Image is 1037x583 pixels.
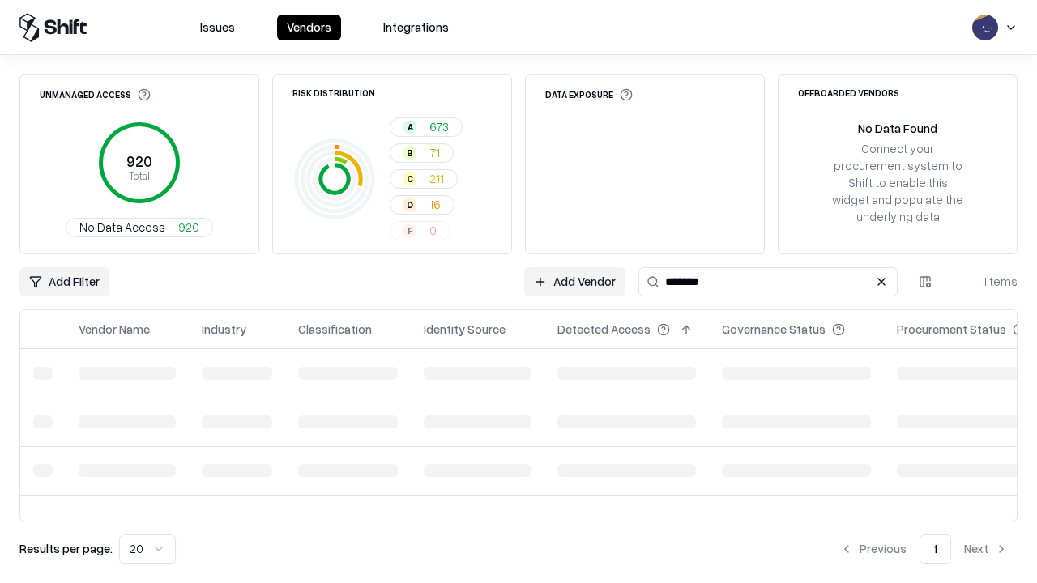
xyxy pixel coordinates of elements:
[858,120,937,137] div: No Data Found
[202,321,246,338] div: Industry
[178,219,199,236] span: 920
[830,140,965,226] div: Connect your procurement system to Shift to enable this widget and populate the underlying data
[373,15,459,40] button: Integrations
[19,267,109,296] button: Add Filter
[403,121,416,134] div: A
[79,321,150,338] div: Vendor Name
[545,88,633,101] div: Data Exposure
[79,219,165,236] span: No Data Access
[897,321,1006,338] div: Procurement Status
[429,170,444,187] span: 211
[66,218,213,237] button: No Data Access920
[40,88,151,101] div: Unmanaged Access
[390,195,454,215] button: D16
[424,321,506,338] div: Identity Source
[390,117,463,137] button: A673
[429,118,449,135] span: 673
[298,321,372,338] div: Classification
[798,88,899,97] div: Offboarded Vendors
[292,88,375,97] div: Risk Distribution
[830,534,1018,564] nav: pagination
[126,152,152,170] tspan: 920
[390,143,454,163] button: B71
[390,169,458,189] button: C211
[403,198,416,211] div: D
[403,172,416,185] div: C
[524,267,625,296] a: Add Vendor
[429,196,441,213] span: 16
[129,169,150,182] tspan: Total
[19,540,113,557] p: Results per page:
[722,321,826,338] div: Governance Status
[429,144,440,161] span: 71
[403,147,416,160] div: B
[277,15,341,40] button: Vendors
[953,273,1018,290] div: 1 items
[557,321,651,338] div: Detected Access
[190,15,245,40] button: Issues
[920,534,951,564] button: 1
